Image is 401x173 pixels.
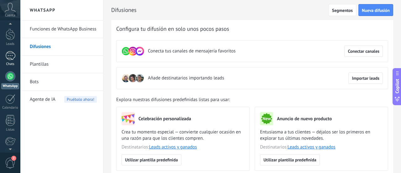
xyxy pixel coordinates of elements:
span: Crea tu momento especial — convierte cualquier ocasión en una razón para que los clientes compren. [122,129,244,142]
button: Importar leads [348,73,383,84]
span: Conectar canales [348,49,379,53]
span: Copilot [394,79,400,93]
li: Plantillas [20,56,103,73]
span: Utilizar plantilla predefinida [263,158,316,162]
img: leadIcon [128,74,137,83]
img: leadIcon [135,74,144,83]
a: Bots [30,73,97,91]
span: Nueva difusión [362,8,390,13]
span: Conecta tus canales de mensajería favoritos [148,48,236,54]
a: Plantillas [30,56,97,73]
li: Funciones de WhatsApp Business [20,20,103,38]
div: WhatsApp [1,83,19,89]
button: Segmentos [329,4,356,16]
a: Leads activos y ganados [288,144,336,150]
span: Explora nuestras difusiones predefinidas listas para usar: [116,97,230,103]
a: Funciones de WhatsApp Business [30,20,97,38]
h3: Celebración personalizada [138,116,191,122]
span: Destinatarios: [260,144,383,150]
span: Cuenta [5,14,15,18]
img: leadIcon [122,74,130,83]
span: Añade destinatarios importando leads [148,75,224,81]
button: Conectar canales [344,46,383,57]
a: Difusiones [30,38,97,56]
span: Importar leads [352,76,379,80]
button: Nueva difusión [358,4,393,16]
span: Segmentos [332,8,353,13]
div: Leads [1,42,19,46]
a: Agente de IAPruébalo ahora! [30,91,97,108]
span: Pruébalo ahora! [64,96,97,103]
span: Configura tu difusión en solo unos pocos pasos [116,25,229,33]
li: Bots [20,73,103,91]
li: Difusiones [20,38,103,56]
li: Agente de IA [20,91,103,108]
button: Utilizar plantilla predefinida [122,154,181,165]
button: Utilizar plantilla predefinida [260,154,320,165]
div: Calendario [1,106,19,110]
span: Agente de IA [30,91,55,108]
div: Listas [1,128,19,132]
span: 2 [11,156,16,161]
a: Leads activos y ganados [149,144,197,150]
h3: Anuncio de nuevo producto [277,116,332,122]
span: Utilizar plantilla predefinida [125,158,178,162]
span: Entusiasma a tus clientes — déjalos ser los primeros en explorar tus últimas novedades. [260,129,383,142]
h2: Difusiones [111,4,329,16]
span: Destinatarios: [122,144,244,150]
div: Chats [1,62,19,66]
